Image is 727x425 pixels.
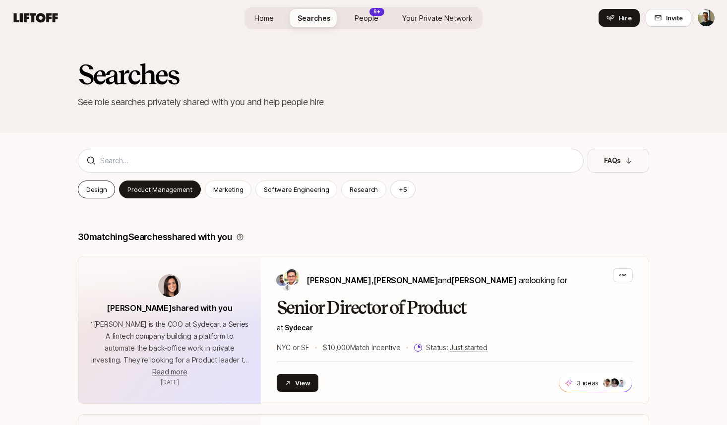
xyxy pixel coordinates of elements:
p: 30 matching Searches shared with you [78,230,232,244]
img: 222e4539_faf0_4343_8ec7_5e9c1361c835.jpg [603,378,612,387]
a: Your Private Network [394,9,481,27]
span: Your Private Network [402,13,473,23]
img: Shriram Bhashyam [284,269,300,285]
img: Kevin Twohy [698,9,715,26]
p: FAQs [604,155,621,167]
span: , [371,275,438,285]
span: [PERSON_NAME] shared with you [107,303,232,313]
span: [PERSON_NAME] [306,275,371,285]
span: Hire [618,13,632,23]
img: Nik Talreja [283,283,291,291]
a: Home [246,9,282,27]
h2: Senior Director of Product [277,298,633,318]
button: Invite [646,9,691,27]
p: Product Management [127,184,192,194]
span: People [355,13,378,23]
button: Kevin Twohy [697,9,715,27]
span: Read more [152,367,187,376]
input: Search... [100,155,575,167]
p: Status: [426,342,487,354]
span: [PERSON_NAME] [451,275,516,285]
span: Invite [666,13,683,23]
p: “ [PERSON_NAME] is the COO at Sydecar, a Series A fintech company building a platform to automate... [90,318,249,366]
span: [PERSON_NAME] [373,275,438,285]
p: are looking for [306,274,567,287]
span: and [438,275,516,285]
p: NYC or SF [277,342,309,354]
img: 5e09b5c4_3645_4c69_85fb_27d141ba320e.jfif [617,378,626,387]
p: 3 ideas [577,378,599,388]
p: 9+ [373,8,380,15]
h2: Searches [78,60,649,89]
button: View [277,374,318,392]
button: Hire [599,9,640,27]
span: Searches [298,13,331,23]
img: 7dec2aef_7899_4eab_b867_f117d4fada3c.jpg [610,378,619,387]
span: September 11, 2025 7:37am [161,378,179,386]
a: People9+ [347,9,386,27]
p: See role searches privately shared with you and help people hire [78,95,649,109]
span: Just started [450,343,487,352]
button: +5 [390,181,416,198]
img: avatar-url [158,274,181,297]
p: Marketing [213,184,243,194]
p: Design [86,184,107,194]
button: FAQs [588,149,649,173]
a: Searches [290,9,339,27]
p: at [277,322,633,334]
span: Home [254,13,274,23]
p: $10,000 Match Incentive [323,342,400,354]
button: Read more [152,366,187,378]
p: Research [350,184,378,194]
img: Adam Hill [276,274,288,286]
button: 3 ideas [559,373,632,392]
p: Software Engineering [264,184,329,194]
a: Sydecar [285,323,312,332]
